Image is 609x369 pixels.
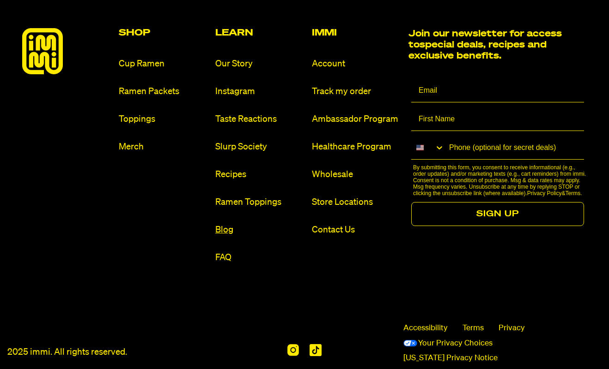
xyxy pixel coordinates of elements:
a: Privacy [499,323,525,334]
span: Accessibility [403,323,448,334]
img: Tiktok [310,344,322,356]
iframe: Marketing Popup [5,326,100,364]
a: Blog [215,224,304,236]
img: California Consumer Privacy Act (CCPA) Opt-Out Icon [403,340,417,346]
a: Account [312,58,401,70]
a: Instagram [215,85,304,98]
img: Instagram [287,344,299,356]
a: Terms [463,323,484,334]
a: Store Locations [312,196,401,208]
h2: Learn [215,28,304,37]
img: immieats [22,28,63,74]
a: Recipes [215,168,304,181]
a: Contact Us [312,224,401,236]
a: Slurp Society [215,141,304,153]
a: Ambassador Program [312,113,401,125]
h2: Join our newsletter for access to special deals, recipes and exclusive benefits. [408,28,568,61]
a: Terms [566,190,581,196]
a: Wholesale [312,168,401,181]
a: Toppings [119,113,208,125]
img: United States [416,144,424,151]
h2: Immi [312,28,401,37]
a: Your Privacy Choices [403,338,493,349]
button: Search Countries [411,137,445,159]
a: Healthcare Program [312,141,401,153]
a: FAQ [215,251,304,264]
input: Email [411,79,584,102]
a: Merch [119,141,208,153]
button: SIGN UP [411,202,584,226]
h2: Shop [119,28,208,37]
a: Privacy Policy [527,190,562,196]
a: Taste Reactions [215,113,304,125]
p: By submitting this form, you consent to receive informational (e.g., order updates) and/or market... [413,164,587,196]
a: Track my order [312,85,401,98]
a: Our Story [215,58,304,70]
a: Ramen Toppings [215,196,304,208]
a: Cup Ramen [119,58,208,70]
a: Ramen Packets [119,85,208,98]
a: [US_STATE] Privacy Notice [403,353,498,364]
input: Phone (optional for secret deals) [445,137,584,159]
input: First Name [411,108,584,131]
